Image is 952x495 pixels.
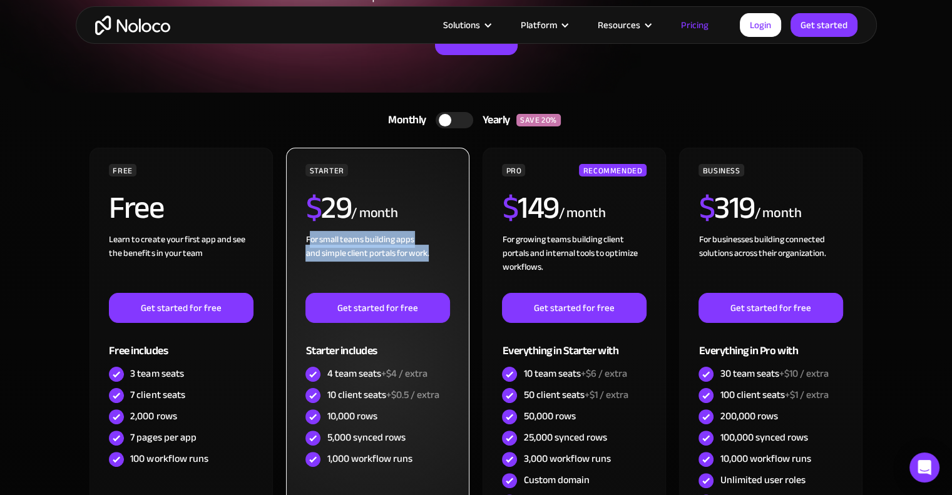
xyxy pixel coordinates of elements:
div: For growing teams building client portals and internal tools to optimize workflows. [502,233,646,293]
div: SAVE 20% [516,114,561,126]
div: 100 client seats [720,388,828,402]
div: 4 team seats [327,367,427,380]
div: PRO [502,164,525,176]
a: Login [740,13,781,37]
div: Custom domain [523,473,589,487]
span: +$1 / extra [784,385,828,404]
div: 200,000 rows [720,409,777,423]
div: 30 team seats [720,367,828,380]
div: Yearly [473,111,516,130]
h2: 149 [502,192,558,223]
div: 25,000 synced rows [523,431,607,444]
div: 2,000 rows [130,409,177,423]
a: Get started [791,13,857,37]
span: +$4 / extra [381,364,427,383]
span: +$6 / extra [580,364,627,383]
div: Starter includes [305,323,449,364]
div: 10,000 rows [327,409,377,423]
a: Get started for free [305,293,449,323]
div: Platform [505,17,582,33]
span: +$0.5 / extra [386,385,439,404]
div: Learn to create your first app and see the benefits in your team ‍ [109,233,253,293]
div: Unlimited user roles [720,473,805,487]
div: Resources [598,17,640,33]
div: 10 team seats [523,367,627,380]
a: Pricing [665,17,724,33]
div: FREE [109,164,136,176]
div: 10,000 workflow runs [720,452,811,466]
div: 3,000 workflow runs [523,452,610,466]
div: Open Intercom Messenger [909,452,939,482]
div: / month [558,203,605,223]
div: 5,000 synced rows [327,431,405,444]
h2: Free [109,192,163,223]
div: Everything in Starter with [502,323,646,364]
div: Solutions [427,17,505,33]
div: 50 client seats [523,388,628,402]
div: For small teams building apps and simple client portals for work. ‍ [305,233,449,293]
h2: 319 [699,192,754,223]
div: 10 client seats [327,388,439,402]
span: $ [699,178,714,237]
div: BUSINESS [699,164,744,176]
div: / month [351,203,398,223]
div: Platform [521,17,557,33]
div: STARTER [305,164,347,176]
h2: 29 [305,192,351,223]
div: 100 workflow runs [130,452,208,466]
div: Free includes [109,323,253,364]
div: 50,000 rows [523,409,575,423]
div: 1,000 workflow runs [327,452,412,466]
div: 7 client seats [130,388,185,402]
div: 7 pages per app [130,431,196,444]
div: For businesses building connected solutions across their organization. ‍ [699,233,842,293]
div: Solutions [443,17,480,33]
span: +$1 / extra [584,385,628,404]
div: / month [754,203,801,223]
div: Everything in Pro with [699,323,842,364]
a: home [95,16,170,35]
a: Get started for free [699,293,842,323]
span: $ [305,178,321,237]
div: RECOMMENDED [579,164,646,176]
div: 3 team seats [130,367,183,380]
a: Get started for free [502,293,646,323]
a: Get started for free [109,293,253,323]
div: Resources [582,17,665,33]
div: Monthly [372,111,436,130]
span: +$10 / extra [779,364,828,383]
div: 100,000 synced rows [720,431,807,444]
span: $ [502,178,518,237]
